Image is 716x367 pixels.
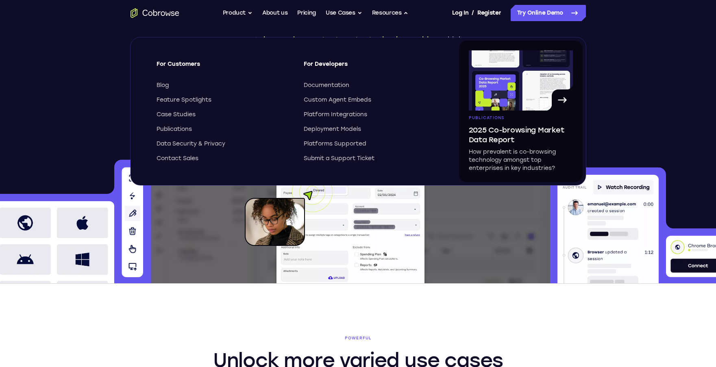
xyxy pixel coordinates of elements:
[157,60,289,75] span: For Customers
[246,34,470,68] p: which enables agents to browse and navigate your digital platforms with your customers in real time.
[511,5,586,21] a: Try Online Demo
[666,236,716,277] img: Device info with connect button
[150,126,551,283] img: Blurry app dashboard
[157,154,289,163] a: Contact Sales
[469,50,573,111] img: A page from the browsing market ebook
[452,5,468,21] a: Log In
[469,148,573,172] p: How prevalent is co-browsing technology amongst top enterprises in key industries?
[202,336,514,341] span: Powerful
[253,35,442,44] span: Cobrowse is a contact center technology add-on
[304,140,436,148] a: Platforms Supported
[304,96,371,104] span: Custom Agent Embeds
[304,111,436,119] a: Platform Integrations
[157,125,192,133] span: Publications
[304,60,436,75] span: For Developers
[157,125,289,133] a: Publications
[245,172,333,246] img: A customer holding their phone
[157,81,289,89] a: Blog
[469,115,505,120] span: Publications
[297,5,316,21] a: Pricing
[157,81,169,89] span: Blog
[122,167,143,277] img: Agent tools
[557,175,659,283] img: Audit trail
[157,96,211,104] span: Feature Spotlights
[304,140,366,148] span: Platforms Supported
[304,111,367,119] span: Platform Integrations
[477,5,501,21] a: Register
[304,125,361,133] span: Deployment Models
[273,149,428,283] img: Agent and customer interacting during a co-browsing session
[131,8,179,18] a: Go to the home page
[157,96,289,104] a: Feature Spotlights
[157,111,289,119] a: Case Studies
[469,125,573,145] span: 2025 Co-browsing Market Data Report
[157,154,198,163] span: Contact Sales
[304,125,436,133] a: Deployment Models
[223,5,253,21] button: Product
[304,81,349,89] span: Documentation
[472,8,474,18] span: /
[304,154,436,163] a: Submit a Support Ticket
[304,96,436,104] a: Custom Agent Embeds
[157,140,225,148] span: Data Security & Privacy
[304,154,374,163] span: Submit a Support Ticket
[262,5,287,21] a: About us
[304,81,436,89] a: Documentation
[157,111,196,119] span: Case Studies
[157,140,289,148] a: Data Security & Privacy
[372,5,409,21] button: Resources
[326,5,362,21] button: Use Cases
